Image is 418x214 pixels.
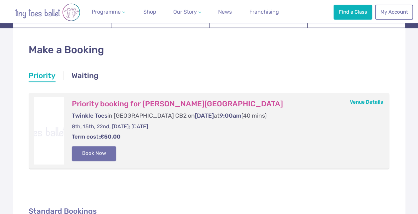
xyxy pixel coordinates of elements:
[89,5,128,19] a: Programme
[350,99,383,105] a: Venue Details
[173,9,197,15] span: Our Story
[72,133,376,141] p: Term cost:
[29,43,390,57] h1: Make a Booking
[219,112,241,119] span: 9:00am
[71,70,98,82] a: Waiting
[247,5,282,19] a: Franchising
[249,9,279,15] span: Franchising
[334,5,372,19] a: Find a Class
[215,5,234,19] a: News
[141,5,159,19] a: Shop
[92,9,121,15] span: Programme
[171,5,204,19] a: Our Story
[375,5,413,19] a: My Account
[72,112,107,119] span: Twinkle Toes
[218,9,232,15] span: News
[195,112,214,119] span: [DATE]
[8,3,87,21] img: tiny toes ballet
[72,99,376,109] h3: Priority booking for [PERSON_NAME][GEOGRAPHIC_DATA]
[100,133,120,140] strong: £50.00
[143,9,156,15] span: Shop
[72,146,116,161] button: Book Now
[72,112,376,120] p: in [GEOGRAPHIC_DATA] CB2 on at (40 mins)
[72,123,376,130] p: 8th, 15th, 22nd, [DATE]; [DATE]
